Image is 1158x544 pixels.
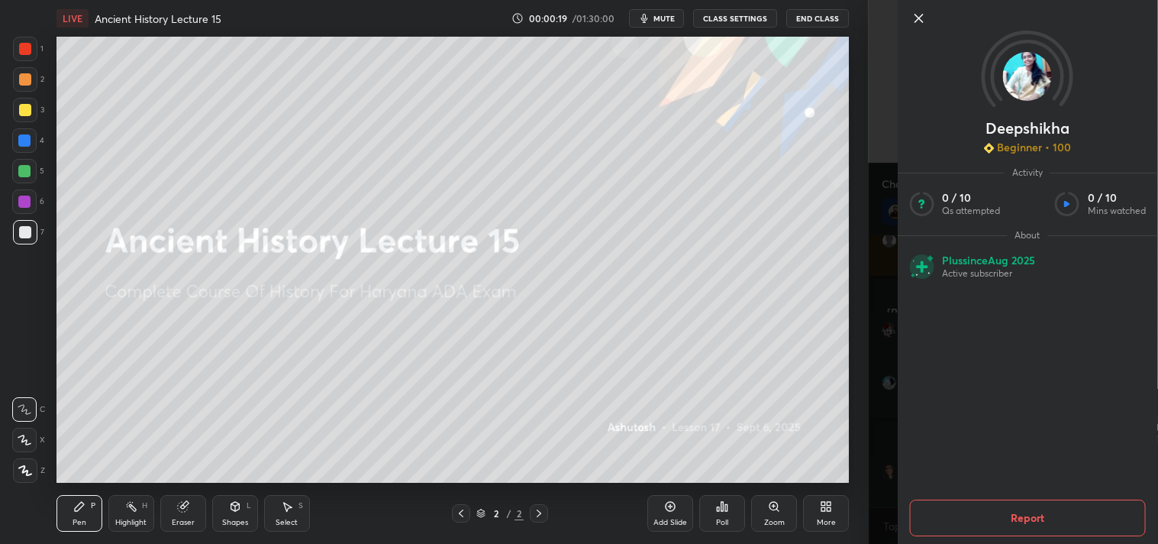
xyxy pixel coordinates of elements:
div: 1 [13,37,44,61]
div: X [12,428,45,452]
div: Z [13,458,45,483]
div: 5 [12,159,44,183]
div: Add Slide [653,519,687,526]
button: End Class [786,9,849,28]
div: Select [276,519,298,526]
div: 4 [12,128,44,153]
div: S [298,502,303,510]
button: CLASS SETTINGS [693,9,777,28]
div: Pen [73,519,86,526]
div: C [12,397,45,422]
img: 8eecabd78e6e4bc283e916f5c9110642.jpg [1003,52,1052,101]
p: Beginner • 100 [997,141,1071,154]
span: mute [653,13,675,24]
button: mute [629,9,684,28]
div: 2 [13,67,44,92]
div: / [507,509,511,518]
img: Learner_Badge_beginner_1_8b307cf2a0.svg [983,143,994,154]
span: About [1007,229,1047,241]
div: P [91,502,95,510]
p: Plus since Aug 2025 [942,254,1035,267]
button: Report [909,500,1145,536]
p: Deepshikha [985,122,1069,134]
div: Zoom [764,519,785,526]
div: H [142,502,147,510]
p: 0 / 10 [1088,191,1146,205]
div: Poll [716,519,728,526]
p: Mins watched [1088,205,1146,217]
div: 3 [13,98,44,122]
p: 0 / 10 [942,191,1000,205]
p: Qs attempted [942,205,1000,217]
span: Activity [1005,167,1050,179]
div: 2 [514,507,524,520]
div: Eraser [172,519,195,526]
p: Active subscriber [942,267,1035,280]
div: 6 [12,189,44,214]
div: 2 [489,509,504,518]
h4: Ancient History Lecture 15 [95,11,221,26]
div: L [247,502,251,510]
div: More [817,519,836,526]
div: Shapes [222,519,248,526]
div: 7 [13,220,44,244]
div: LIVE [56,9,89,28]
div: Highlight [115,519,147,526]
